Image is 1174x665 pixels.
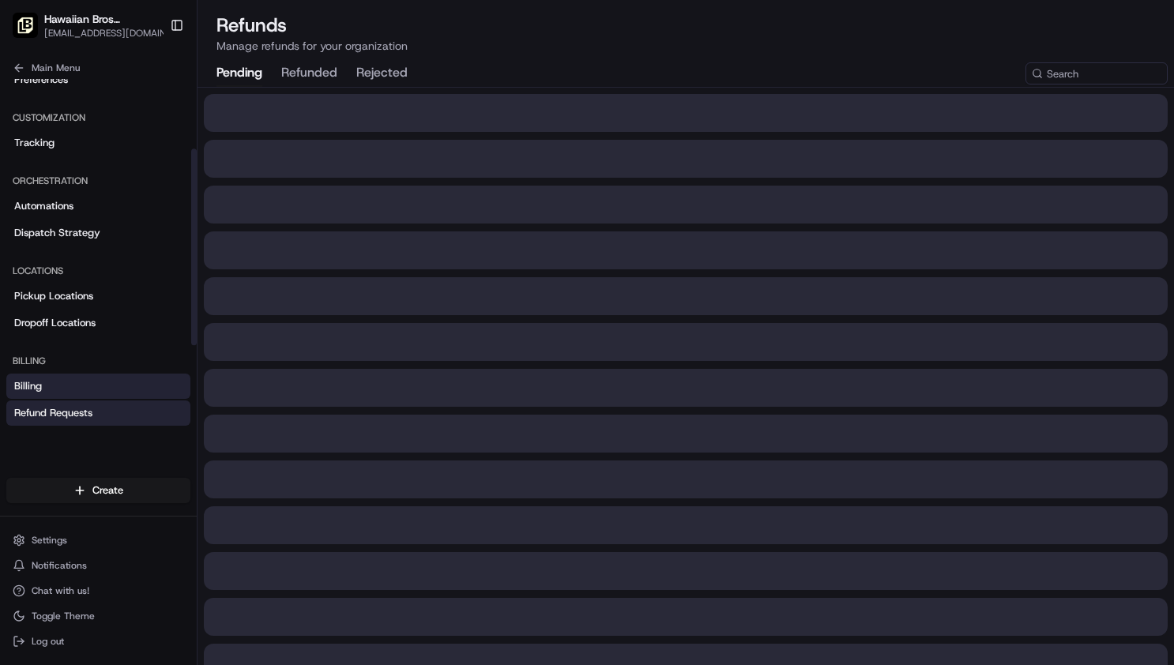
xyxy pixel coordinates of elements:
span: Knowledge Base [32,353,121,369]
a: Dispatch Strategy [6,220,190,246]
button: Hawaiian Bros (Phoenix_AZ_McDowell)Hawaiian Bros (Phoenix_AZ_McDowell)[EMAIL_ADDRESS][DOMAIN_NAME] [6,6,164,44]
a: Refund Requests [6,400,190,426]
button: rejected [356,60,408,87]
span: Billing [14,379,42,393]
button: Chat with us! [6,580,190,602]
button: pending [216,60,262,87]
a: Billing [6,374,190,399]
a: Pickup Locations [6,284,190,309]
span: Settings [32,534,67,547]
span: Chat with us! [32,584,89,597]
span: Preferences [14,73,68,87]
span: Log out [32,635,64,648]
span: API Documentation [149,353,254,369]
span: Notifications [32,559,87,572]
a: 💻API Documentation [127,347,260,375]
span: Pickup Locations [14,289,93,303]
button: Hawaiian Bros (Phoenix_AZ_McDowell) [44,11,169,27]
button: refunded [281,60,337,87]
span: Tracking [14,136,55,150]
span: [PERSON_NAME] [49,287,128,300]
div: Locations [6,258,190,284]
span: • [131,287,137,300]
img: Nash [16,16,47,47]
a: Tracking [6,130,190,156]
p: Manage refunds for your organization [216,38,1155,54]
img: 1736555255976-a54dd68f-1ca7-489b-9aae-adbdc363a1c4 [32,288,44,301]
button: Create [6,478,190,503]
div: Customization [6,105,190,130]
span: Automations [14,199,73,213]
span: Refund Requests [14,406,92,420]
button: Settings [6,529,190,551]
p: Welcome 👋 [16,63,288,88]
span: Main Menu [32,62,80,74]
input: Search [1025,62,1168,85]
button: See all [245,202,288,221]
span: Pylon [157,392,191,404]
div: Past conversations [16,205,106,218]
a: 📗Knowledge Base [9,347,127,375]
button: [EMAIL_ADDRESS][DOMAIN_NAME] [44,27,186,39]
img: Masood Aslam [16,272,41,298]
span: Dispatch Strategy [14,226,100,240]
span: Dropoff Locations [14,316,96,330]
div: 📗 [16,355,28,367]
button: Toggle Theme [6,605,190,627]
span: Create [92,483,123,498]
input: Clear [41,102,261,118]
div: Billing [6,348,190,374]
span: [DATE] [140,287,172,300]
button: Log out [6,630,190,652]
img: 1736555255976-a54dd68f-1ca7-489b-9aae-adbdc363a1c4 [32,246,44,258]
button: Main Menu [6,57,190,79]
img: Brittany Newman [16,230,41,255]
span: [PERSON_NAME] [49,245,128,257]
button: Start new chat [269,156,288,175]
div: Orchestration [6,168,190,193]
button: Notifications [6,554,190,577]
img: 1736555255976-a54dd68f-1ca7-489b-9aae-adbdc363a1c4 [16,151,44,179]
div: 💻 [134,355,146,367]
img: 9188753566659_6852d8bf1fb38e338040_72.png [33,151,62,179]
a: Powered byPylon [111,391,191,404]
h1: Refunds [216,13,1155,38]
span: [DATE] [140,245,172,257]
div: We're available if you need us! [71,167,217,179]
a: Dropoff Locations [6,310,190,336]
a: Preferences [6,67,190,92]
img: Hawaiian Bros (Phoenix_AZ_McDowell) [13,13,38,38]
div: Start new chat [71,151,259,167]
span: Toggle Theme [32,610,95,622]
span: • [131,245,137,257]
a: Automations [6,193,190,219]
